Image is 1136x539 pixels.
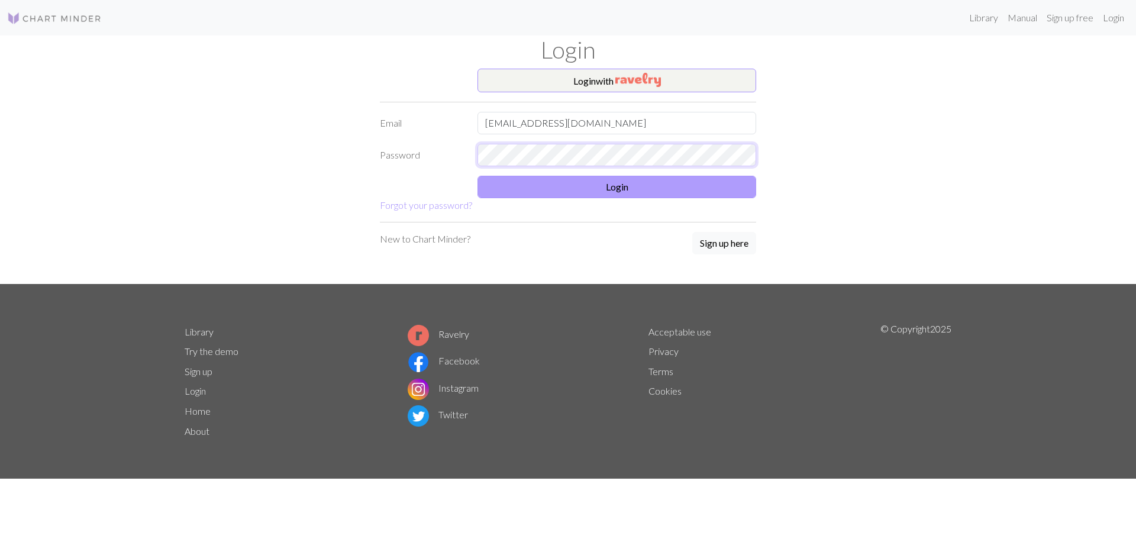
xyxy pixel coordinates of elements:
[408,379,429,400] img: Instagram logo
[7,11,102,25] img: Logo
[477,69,756,92] button: Loginwith
[648,385,682,396] a: Cookies
[185,425,209,437] a: About
[408,405,429,427] img: Twitter logo
[408,355,480,366] a: Facebook
[380,232,470,246] p: New to Chart Minder?
[648,366,673,377] a: Terms
[648,326,711,337] a: Acceptable use
[185,346,238,357] a: Try the demo
[408,382,479,393] a: Instagram
[615,73,661,87] img: Ravelry
[408,351,429,373] img: Facebook logo
[964,6,1003,30] a: Library
[692,232,756,254] button: Sign up here
[185,385,206,396] a: Login
[380,199,472,211] a: Forgot your password?
[692,232,756,256] a: Sign up here
[477,176,756,198] button: Login
[177,35,958,64] h1: Login
[648,346,679,357] a: Privacy
[408,325,429,346] img: Ravelry logo
[185,326,214,337] a: Library
[185,405,211,417] a: Home
[373,144,470,166] label: Password
[1042,6,1098,30] a: Sign up free
[408,409,468,420] a: Twitter
[408,328,469,340] a: Ravelry
[373,112,470,134] label: Email
[1098,6,1129,30] a: Login
[185,366,212,377] a: Sign up
[880,322,951,441] p: © Copyright 2025
[1003,6,1042,30] a: Manual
